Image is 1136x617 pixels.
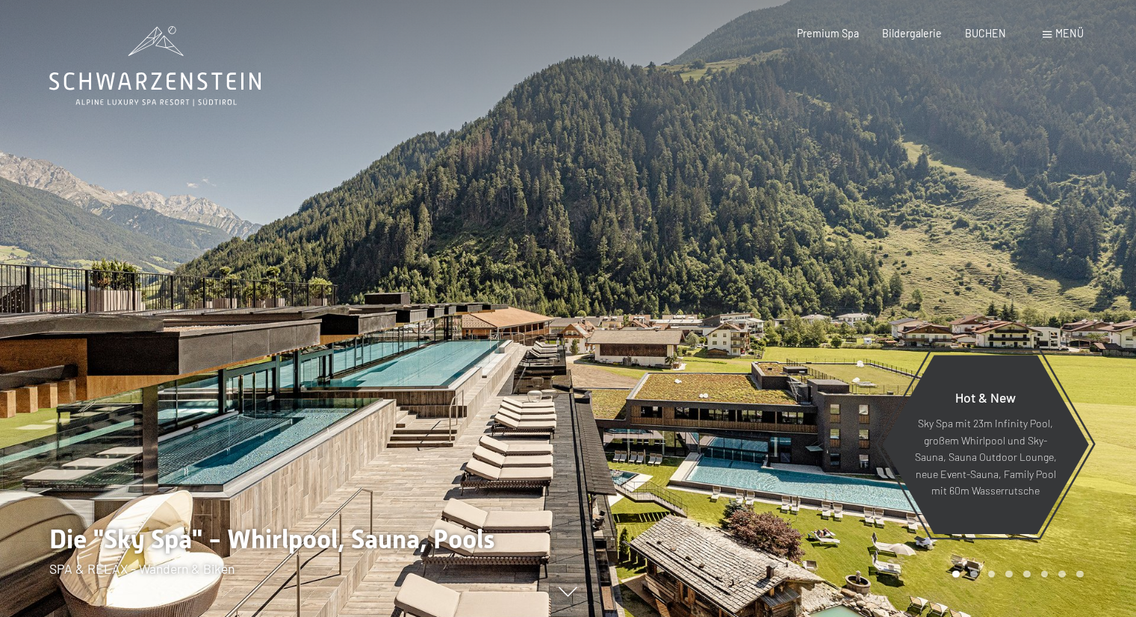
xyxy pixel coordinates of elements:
[965,27,1006,40] a: BUCHEN
[882,27,942,40] a: Bildergalerie
[955,389,1016,406] span: Hot & New
[947,571,1083,578] div: Carousel Pagination
[914,415,1057,500] p: Sky Spa mit 23m Infinity Pool, großem Whirlpool und Sky-Sauna, Sauna Outdoor Lounge, neue Event-S...
[881,354,1090,535] a: Hot & New Sky Spa mit 23m Infinity Pool, großem Whirlpool und Sky-Sauna, Sauna Outdoor Lounge, ne...
[988,571,996,578] div: Carousel Page 3
[1005,571,1013,578] div: Carousel Page 4
[1023,571,1031,578] div: Carousel Page 5
[1055,27,1084,40] span: Menü
[952,571,960,578] div: Carousel Page 1 (Current Slide)
[1076,571,1084,578] div: Carousel Page 8
[970,571,978,578] div: Carousel Page 2
[797,27,859,40] a: Premium Spa
[1041,571,1049,578] div: Carousel Page 6
[1058,571,1066,578] div: Carousel Page 7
